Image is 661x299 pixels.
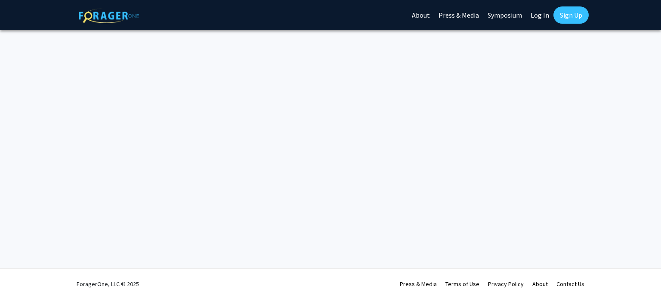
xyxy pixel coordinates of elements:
[79,8,139,23] img: ForagerOne Logo
[556,280,584,288] a: Contact Us
[488,280,524,288] a: Privacy Policy
[77,269,139,299] div: ForagerOne, LLC © 2025
[445,280,479,288] a: Terms of Use
[400,280,437,288] a: Press & Media
[553,6,589,24] a: Sign Up
[532,280,548,288] a: About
